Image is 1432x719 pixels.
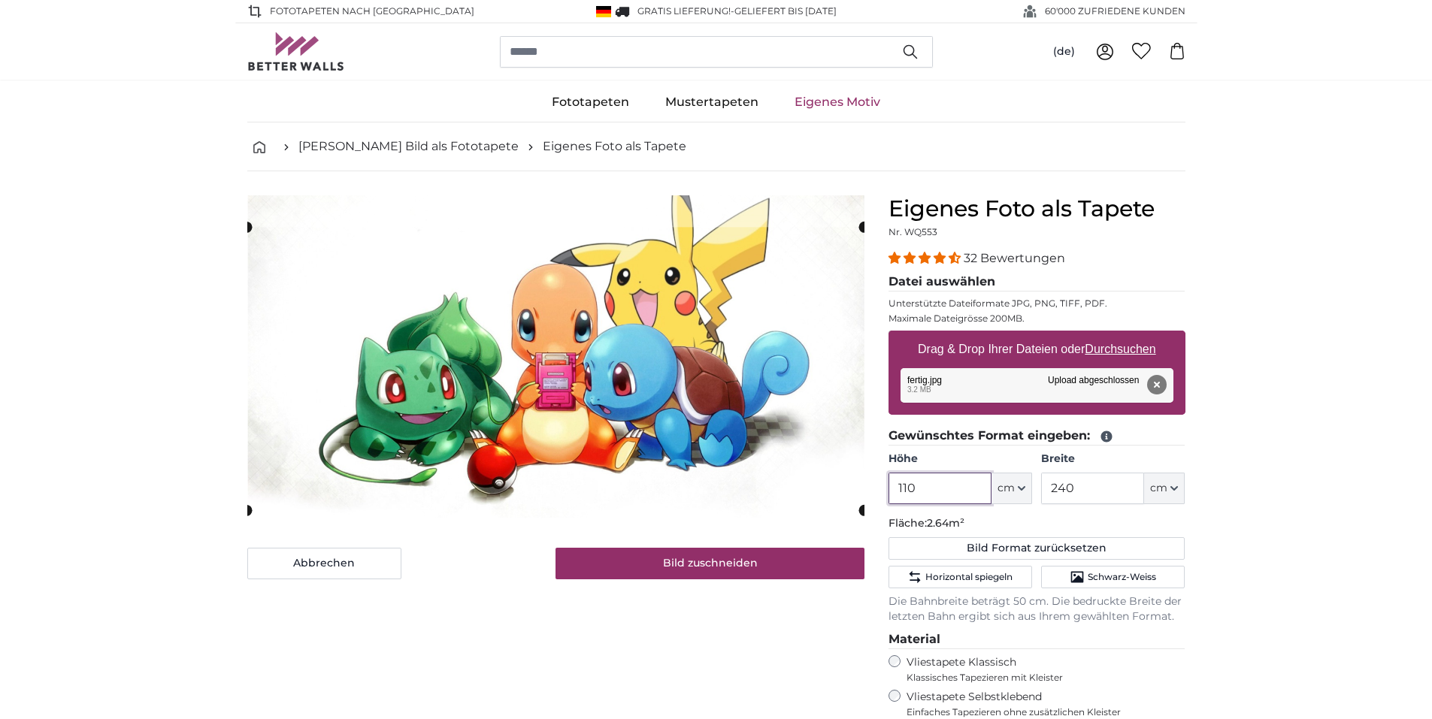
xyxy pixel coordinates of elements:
p: Unterstützte Dateiformate JPG, PNG, TIFF, PDF. [889,298,1185,310]
span: GRATIS Lieferung! [637,5,731,17]
span: Schwarz-Weiss [1088,571,1156,583]
span: Nr. WQ553 [889,226,937,237]
span: 32 Bewertungen [964,251,1065,265]
span: Geliefert bis [DATE] [734,5,837,17]
span: cm [998,481,1015,496]
span: Fototapeten nach [GEOGRAPHIC_DATA] [270,5,474,18]
button: Schwarz-Weiss [1041,566,1185,588]
label: Höhe [889,452,1032,467]
p: Maximale Dateigrösse 200MB. [889,313,1185,325]
span: - [731,5,837,17]
legend: Material [889,630,1185,649]
span: 2.64m² [927,516,964,530]
legend: Gewünschtes Format eingeben: [889,427,1185,446]
u: Durchsuchen [1085,343,1155,355]
nav: breadcrumbs [247,122,1185,171]
span: cm [1150,481,1167,496]
a: Eigenes Motiv [777,83,898,122]
button: cm [992,473,1032,504]
button: cm [1144,473,1185,504]
label: Drag & Drop Ihrer Dateien oder [912,334,1162,364]
p: Fläche: [889,516,1185,531]
span: Einfaches Tapezieren ohne zusätzlichen Kleister [907,706,1185,718]
span: 60'000 ZUFRIEDENE KUNDEN [1045,5,1185,18]
span: Horizontal spiegeln [925,571,1013,583]
label: Vliestapete Selbstklebend [907,690,1185,718]
a: Eigenes Foto als Tapete [543,137,686,156]
label: Breite [1041,452,1185,467]
h1: Eigenes Foto als Tapete [889,195,1185,222]
button: Bild zuschneiden [556,548,864,579]
button: (de) [1041,38,1087,65]
legend: Datei auswählen [889,273,1185,292]
button: Horizontal spiegeln [889,566,1032,588]
button: Abbrechen [247,548,401,579]
img: Betterwalls [247,32,345,71]
span: Klassisches Tapezieren mit Kleister [907,672,1173,684]
button: Bild Format zurücksetzen [889,537,1185,560]
a: [PERSON_NAME] Bild als Fototapete [298,137,519,156]
a: Mustertapeten [647,83,777,122]
img: Deutschland [596,6,611,17]
span: 4.31 stars [889,251,964,265]
a: Fototapeten [534,83,647,122]
label: Vliestapete Klassisch [907,655,1173,684]
p: Die Bahnbreite beträgt 50 cm. Die bedruckte Breite der letzten Bahn ergibt sich aus Ihrem gewählt... [889,594,1185,624]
